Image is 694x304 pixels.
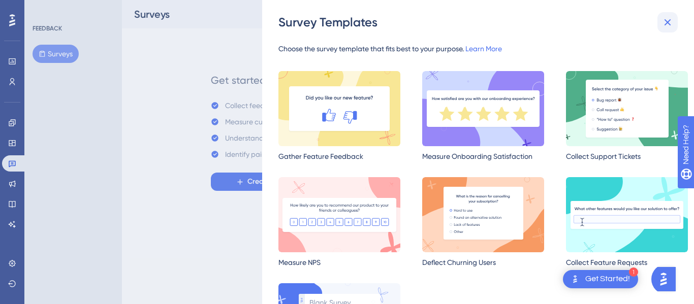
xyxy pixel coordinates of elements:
[585,274,630,285] div: Get Started!
[563,270,638,288] div: Open Get Started! checklist, remaining modules: 1
[278,256,400,268] div: Measure NPS
[566,71,688,146] img: multipleChoice
[651,264,682,294] iframe: UserGuiding AI Assistant Launcher
[566,177,688,252] img: requestFeature
[278,177,400,252] img: nps
[278,71,400,146] img: gatherFeedback
[629,267,638,277] div: 1
[278,45,464,53] span: Choose the survey template that fits best to your purpose.
[422,177,544,252] img: deflectChurning
[422,150,544,162] div: Measure Onboarding Satisfaction
[422,71,544,146] img: satisfaction
[24,3,64,15] span: Need Help?
[278,150,400,162] div: Gather Feature Feedback
[569,273,581,285] img: launcher-image-alternative-text
[422,256,544,268] div: Deflect Churning Users
[566,150,688,162] div: Collect Support Tickets
[278,14,680,30] div: Survey Templates
[465,45,502,53] a: Learn More
[566,256,688,268] div: Collect Feature Requests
